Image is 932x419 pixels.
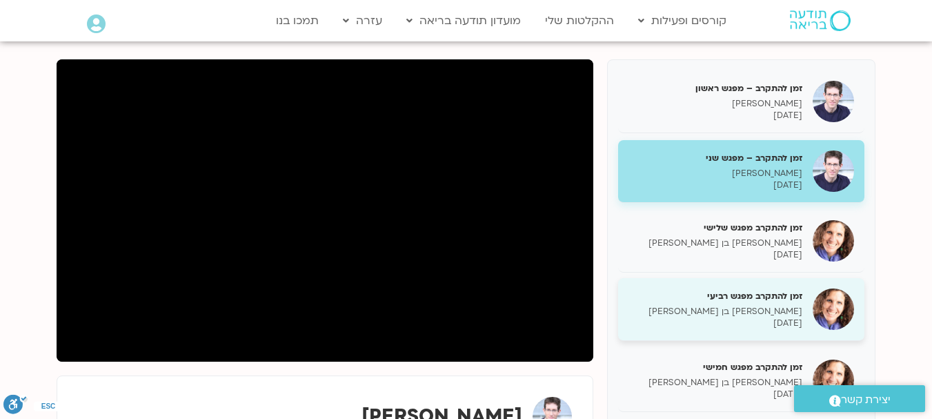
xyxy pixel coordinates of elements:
[794,385,925,412] a: יצירת קשר
[813,289,854,330] img: זמן להתקרב מפגש רביעי
[813,360,854,401] img: זמן להתקרב מפגש חמישי
[628,237,802,249] p: [PERSON_NAME] בן [PERSON_NAME]
[336,8,389,34] a: עזרה
[813,150,854,192] img: זמן להתקרב – מפגש שני
[628,98,802,110] p: [PERSON_NAME]
[628,249,802,261] p: [DATE]
[538,8,621,34] a: ההקלטות שלי
[628,290,802,302] h5: זמן להתקרב מפגש רביעי
[628,222,802,234] h5: זמן להתקרב מפגש שלישי
[790,10,851,31] img: תודעה בריאה
[813,81,854,122] img: זמן להתקרב – מפגש ראשון
[628,389,802,400] p: [DATE]
[269,8,326,34] a: תמכו בנו
[628,168,802,179] p: [PERSON_NAME]
[628,82,802,95] h5: זמן להתקרב – מפגש ראשון
[841,391,891,409] span: יצירת קשר
[813,220,854,262] img: זמן להתקרב מפגש שלישי
[628,152,802,164] h5: זמן להתקרב – מפגש שני
[628,318,802,329] p: [DATE]
[399,8,528,34] a: מועדון תודעה בריאה
[628,361,802,373] h5: זמן להתקרב מפגש חמישי
[628,377,802,389] p: [PERSON_NAME] בן [PERSON_NAME]
[628,306,802,318] p: [PERSON_NAME] בן [PERSON_NAME]
[631,8,733,34] a: קורסים ופעילות
[628,179,802,191] p: [DATE]
[628,110,802,121] p: [DATE]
